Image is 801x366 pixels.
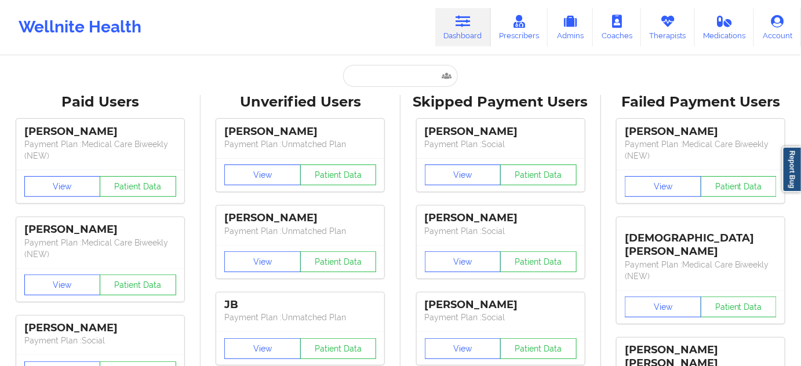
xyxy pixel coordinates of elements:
a: Coaches [593,8,641,46]
button: Patient Data [500,164,577,185]
p: Payment Plan : Unmatched Plan [224,225,376,237]
p: Payment Plan : Social [425,312,577,323]
p: Payment Plan : Social [425,138,577,150]
button: View [425,338,501,359]
div: [PERSON_NAME] [625,125,777,138]
button: Patient Data [300,164,377,185]
p: Payment Plan : Unmatched Plan [224,312,376,323]
p: Payment Plan : Medical Care Biweekly (NEW) [24,138,176,162]
button: Patient Data [100,274,176,295]
a: Report Bug [782,147,801,192]
div: Skipped Payment Users [409,93,593,111]
div: [DEMOGRAPHIC_DATA][PERSON_NAME] [625,223,777,258]
div: Paid Users [8,93,192,111]
button: Patient Data [500,251,577,272]
button: View [24,176,101,197]
button: View [224,164,301,185]
button: Patient Data [300,338,377,359]
a: Admins [548,8,593,46]
div: [PERSON_NAME] [24,223,176,236]
p: Payment Plan : Medical Care Biweekly (NEW) [24,237,176,260]
button: View [425,164,501,185]
div: Unverified Users [209,93,393,111]
div: [PERSON_NAME] [24,321,176,335]
p: Payment Plan : Unmatched Plan [224,138,376,150]
button: View [425,251,501,272]
button: View [224,251,301,272]
p: Payment Plan : Medical Care Biweekly (NEW) [625,259,777,282]
div: [PERSON_NAME] [224,211,376,225]
div: [PERSON_NAME] [224,125,376,138]
div: JB [224,298,376,312]
button: Patient Data [100,176,176,197]
button: View [224,338,301,359]
div: [PERSON_NAME] [425,125,577,138]
button: View [625,176,701,197]
a: Dashboard [435,8,491,46]
a: Prescribers [491,8,548,46]
p: Payment Plan : Medical Care Biweekly (NEW) [625,138,777,162]
div: Failed Payment Users [609,93,793,111]
button: View [24,274,101,295]
div: [PERSON_NAME] [425,298,577,312]
button: Patient Data [500,338,577,359]
div: [PERSON_NAME] [425,211,577,225]
p: Payment Plan : Social [24,335,176,346]
a: Medications [695,8,755,46]
p: Payment Plan : Social [425,225,577,237]
button: Patient Data [300,251,377,272]
button: View [625,297,701,317]
a: Therapists [641,8,695,46]
button: Patient Data [701,176,777,197]
a: Account [754,8,801,46]
button: Patient Data [701,297,777,317]
div: [PERSON_NAME] [24,125,176,138]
